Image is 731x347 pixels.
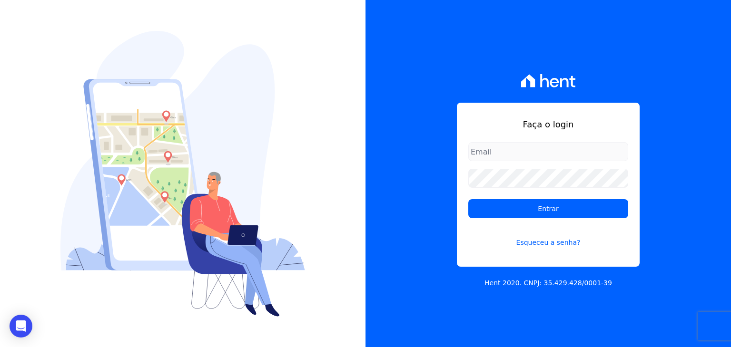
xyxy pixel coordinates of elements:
[60,31,305,317] img: Login
[468,199,628,218] input: Entrar
[484,278,612,288] p: Hent 2020. CNPJ: 35.429.428/0001-39
[10,315,32,337] div: Open Intercom Messenger
[468,118,628,131] h1: Faça o login
[468,226,628,248] a: Esqueceu a senha?
[468,142,628,161] input: Email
